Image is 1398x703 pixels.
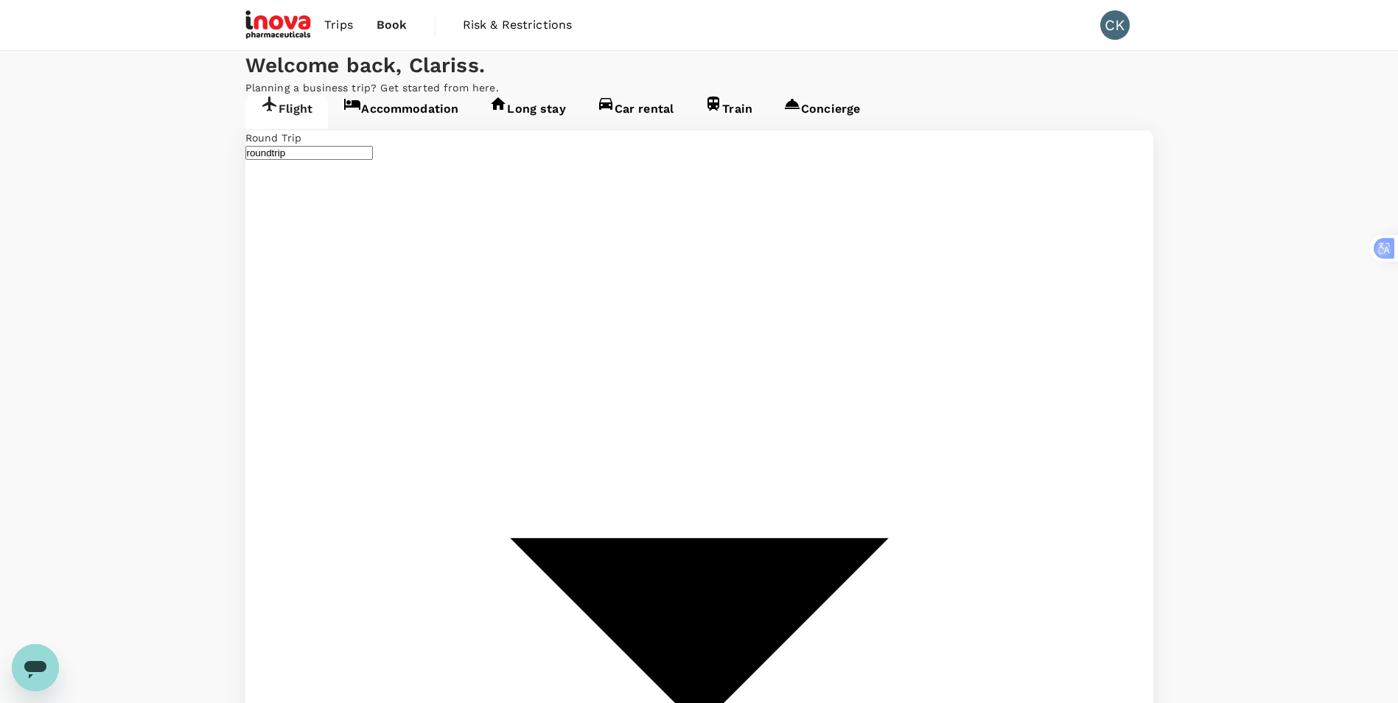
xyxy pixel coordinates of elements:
[12,644,59,691] iframe: 启动消息传送窗口的按钮
[581,95,690,129] a: Car rental
[463,16,573,34] span: Risk & Restrictions
[245,9,313,41] img: iNova Pharmaceuticals
[689,95,768,129] a: Train
[245,80,1153,95] p: Planning a business trip? Get started from here.
[245,51,1153,80] div: Welcome back , Clariss .
[474,95,581,129] a: Long stay
[245,95,329,129] a: Flight
[328,95,474,129] a: Accommodation
[768,95,876,129] a: Concierge
[1100,10,1130,40] div: CK
[324,16,353,34] span: Trips
[245,130,1153,145] div: Round Trip
[377,16,408,34] span: Book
